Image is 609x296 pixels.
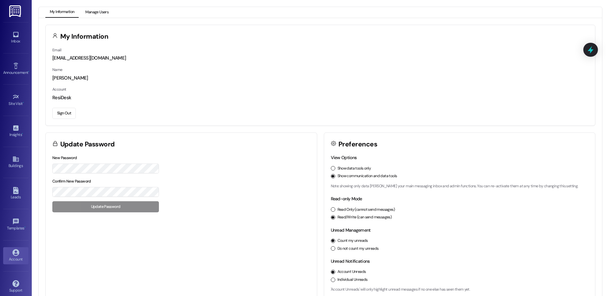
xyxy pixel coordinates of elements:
[9,5,22,17] img: ResiDesk Logo
[3,29,29,46] a: Inbox
[3,185,29,202] a: Leads
[3,154,29,171] a: Buildings
[52,87,66,92] label: Account
[81,7,113,18] button: Manage Users
[52,155,77,160] label: New Password
[52,55,588,61] div: [EMAIL_ADDRESS][DOMAIN_NAME]
[3,216,29,233] a: Templates •
[331,287,589,293] p: 'Account Unreads' will only highlight unread messages if no one else has seen them yet.
[338,141,377,148] h3: Preferences
[337,166,371,171] label: Show data tools only
[3,247,29,264] a: Account
[28,69,29,74] span: •
[337,277,368,283] label: Individual Unreads
[337,246,379,252] label: Do not count my unreads
[22,132,23,136] span: •
[331,183,589,189] p: Note: showing only data [PERSON_NAME] your main messaging inbox and admin functions. You can re-a...
[3,123,29,140] a: Insights •
[337,238,368,244] label: Count my unreads
[52,94,588,101] div: ResiDesk
[23,100,24,105] span: •
[24,225,25,229] span: •
[337,269,366,275] label: Account Unreads
[45,7,79,18] button: My Information
[52,75,588,81] div: [PERSON_NAME]
[60,33,108,40] h3: My Information
[337,173,397,179] label: Show communication and data tools
[3,278,29,295] a: Support
[337,215,392,220] label: Read/Write (can send messages)
[337,207,395,213] label: Read Only (cannot send messages)
[52,179,91,184] label: Confirm New Password
[331,196,362,202] label: Read-only Mode
[60,141,115,148] h3: Update Password
[331,227,371,233] label: Unread Management
[331,155,357,160] label: View Options
[52,67,62,72] label: Name
[52,108,76,119] button: Sign Out
[52,48,61,53] label: Email
[331,258,370,264] label: Unread Notifications
[3,92,29,109] a: Site Visit •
